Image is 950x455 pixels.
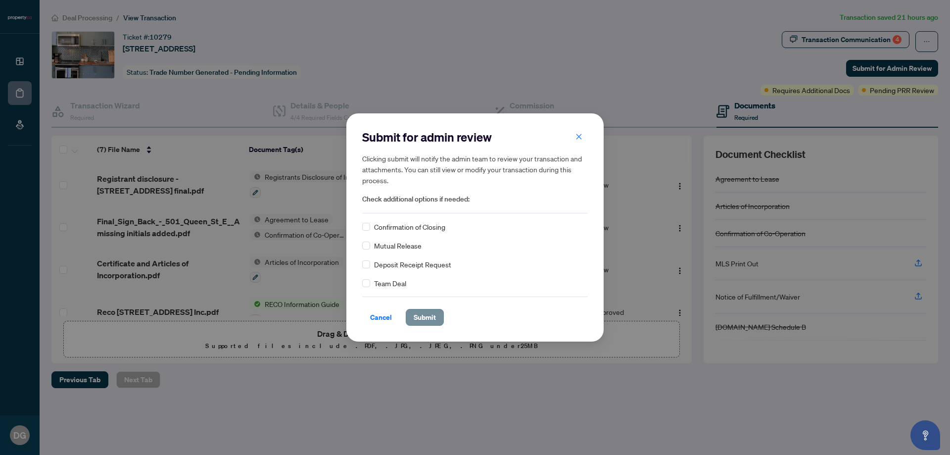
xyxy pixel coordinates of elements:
[575,133,582,140] span: close
[362,153,588,186] h5: Clicking submit will notify the admin team to review your transaction and attachments. You can st...
[374,259,451,270] span: Deposit Receipt Request
[414,309,436,325] span: Submit
[362,129,588,145] h2: Submit for admin review
[374,221,445,232] span: Confirmation of Closing
[362,194,588,205] span: Check additional options if needed:
[362,309,400,326] button: Cancel
[374,240,422,251] span: Mutual Release
[910,420,940,450] button: Open asap
[370,309,392,325] span: Cancel
[374,278,406,289] span: Team Deal
[406,309,444,326] button: Submit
